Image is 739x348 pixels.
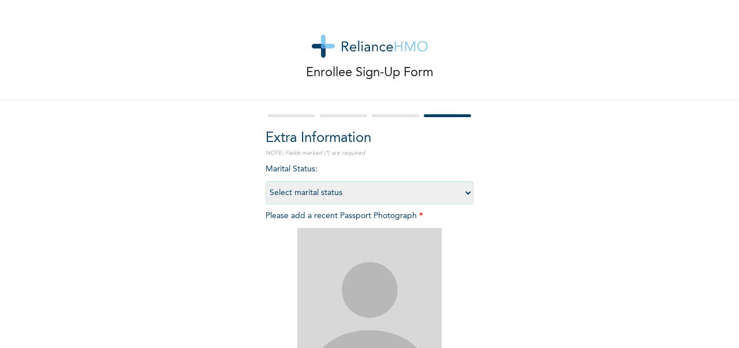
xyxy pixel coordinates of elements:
[312,35,428,58] img: logo
[306,63,434,83] p: Enrollee Sign-Up Form
[266,165,473,197] span: Marital Status :
[266,149,473,158] p: NOTE: Fields marked (*) are required
[266,128,473,149] h2: Extra Information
